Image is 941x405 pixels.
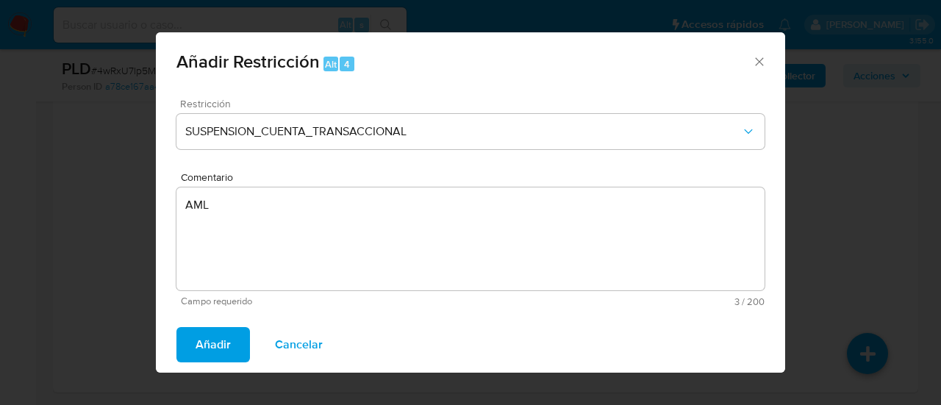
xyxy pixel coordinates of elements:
[473,297,765,307] span: Máximo 200 caracteres
[344,57,350,71] span: 4
[176,114,765,149] button: Restriction
[196,329,231,361] span: Añadir
[181,296,473,307] span: Campo requerido
[176,327,250,362] button: Añadir
[180,98,768,109] span: Restricción
[185,124,741,139] span: SUSPENSION_CUENTA_TRANSACCIONAL
[275,329,323,361] span: Cancelar
[752,54,765,68] button: Cerrar ventana
[176,49,320,74] span: Añadir Restricción
[181,172,769,183] span: Comentario
[325,57,337,71] span: Alt
[176,187,765,290] textarea: AML
[256,327,342,362] button: Cancelar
